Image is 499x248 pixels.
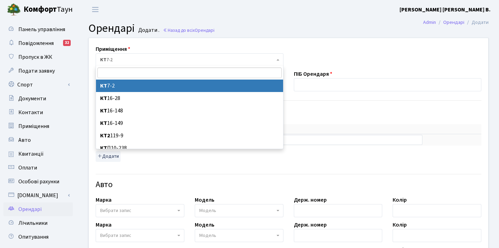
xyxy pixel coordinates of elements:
a: Опитування [3,230,73,244]
label: Держ. номер [294,196,327,204]
b: КТ [100,107,107,114]
label: Модель [195,196,215,204]
a: Панель управління [3,22,73,36]
button: Переключити навігацію [87,4,104,15]
a: Квитанції [3,147,73,161]
nav: breadcrumb [413,15,499,30]
span: Модель [199,207,216,214]
small: Додати . [137,27,159,34]
b: КТ [100,144,107,152]
a: Подати заявку [3,64,73,78]
span: Особові рахунки [18,178,59,185]
b: КТ [100,56,106,63]
li: 7-2 [96,80,283,92]
a: Документи [3,92,73,105]
span: <b>КТ</b>&nbsp;&nbsp;&nbsp;&nbsp;7-2 [100,56,275,63]
span: Подати заявку [18,67,55,75]
span: <b>КТ</b>&nbsp;&nbsp;&nbsp;&nbsp;7-2 [96,53,283,66]
a: Спорт [3,78,73,92]
a: [PERSON_NAME] [PERSON_NAME] В. [400,6,491,14]
li: П10-238 [96,142,283,154]
span: Лічильники [18,219,47,227]
span: Вибрати запис [100,207,131,214]
b: КТ2 [100,132,110,139]
label: Приміщення [96,45,130,53]
label: Колір [393,196,407,204]
span: Контакти [18,109,43,116]
b: КТ [100,94,107,102]
a: Пропуск в ЖК [3,50,73,64]
span: Опитування [18,233,49,241]
label: Модель [195,221,215,229]
a: Контакти [3,105,73,119]
li: 16-148 [96,104,283,117]
img: logo.png [7,3,21,17]
b: КТ [100,119,107,127]
a: [DOMAIN_NAME] [3,189,73,202]
label: Марка [96,221,112,229]
span: Панель управління [18,26,65,33]
span: Пропуск в ЖК [18,53,52,61]
span: Квитанції [18,150,44,158]
label: ПІБ Орендаря [294,70,332,78]
h4: Авто [96,180,481,190]
a: Повідомлення32 [3,36,73,50]
span: Вибрати запис [100,232,131,239]
span: Модель [199,232,216,239]
span: Орендарі [88,20,135,36]
li: 119-9 [96,129,283,142]
a: Особові рахунки [3,175,73,189]
a: Орендарі [443,19,464,26]
li: Додати [464,19,489,26]
span: Орендарі [18,205,42,213]
label: Держ. номер [294,221,327,229]
label: Колір [393,221,407,229]
label: Марка [96,196,112,204]
span: Приміщення [18,122,49,130]
div: 32 [63,40,71,46]
h4: Телефони [96,106,481,116]
a: Орендарі [3,202,73,216]
a: Назад до всіхОрендарі [163,27,215,34]
a: Admin [423,19,436,26]
span: Оплати [18,164,37,172]
span: Таун [24,4,73,16]
b: Комфорт [24,4,57,15]
li: 16-28 [96,92,283,104]
span: Авто [18,136,31,144]
li: 16-149 [96,117,283,129]
a: Приміщення [3,119,73,133]
button: Додати [96,151,121,162]
span: Орендарі [195,27,215,34]
span: Документи [18,95,46,102]
b: КТ [100,82,107,90]
a: Лічильники [3,216,73,230]
a: Оплати [3,161,73,175]
span: Повідомлення [18,39,54,47]
a: Авто [3,133,73,147]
